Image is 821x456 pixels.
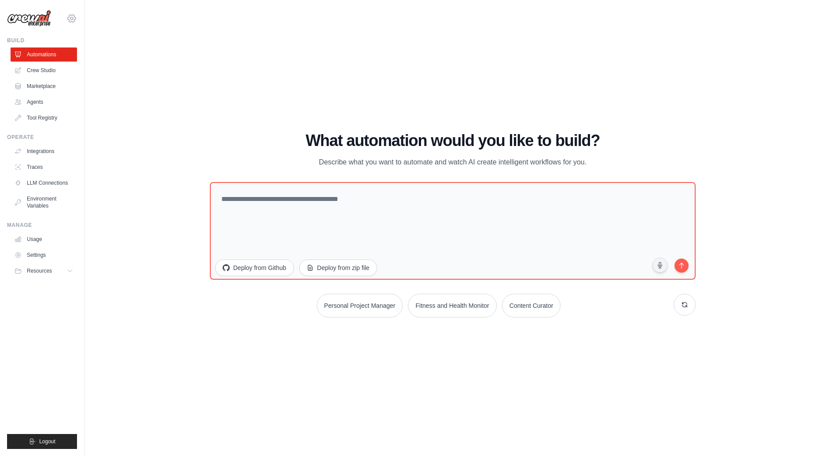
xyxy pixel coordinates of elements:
a: Marketplace [11,79,77,93]
a: Usage [11,232,77,246]
iframe: Chat Widget [777,414,821,456]
a: Automations [11,47,77,62]
div: Manage [7,222,77,229]
button: Resources [11,264,77,278]
button: Content Curator [502,294,561,317]
a: Settings [11,248,77,262]
div: Build [7,37,77,44]
h1: What automation would you like to build? [210,132,696,150]
span: Resources [27,267,52,274]
p: Describe what you want to automate and watch AI create intelligent workflows for you. [305,157,601,168]
div: Operate [7,134,77,141]
button: Logout [7,434,77,449]
span: Logout [39,438,55,445]
a: Crew Studio [11,63,77,77]
a: Tool Registry [11,111,77,125]
button: Personal Project Manager [317,294,403,317]
a: Integrations [11,144,77,158]
button: Deploy from zip file [299,259,377,276]
img: Logo [7,10,51,27]
a: Environment Variables [11,192,77,213]
a: Traces [11,160,77,174]
a: LLM Connections [11,176,77,190]
button: Fitness and Health Monitor [408,294,496,317]
a: Agents [11,95,77,109]
button: Deploy from Github [215,259,294,276]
